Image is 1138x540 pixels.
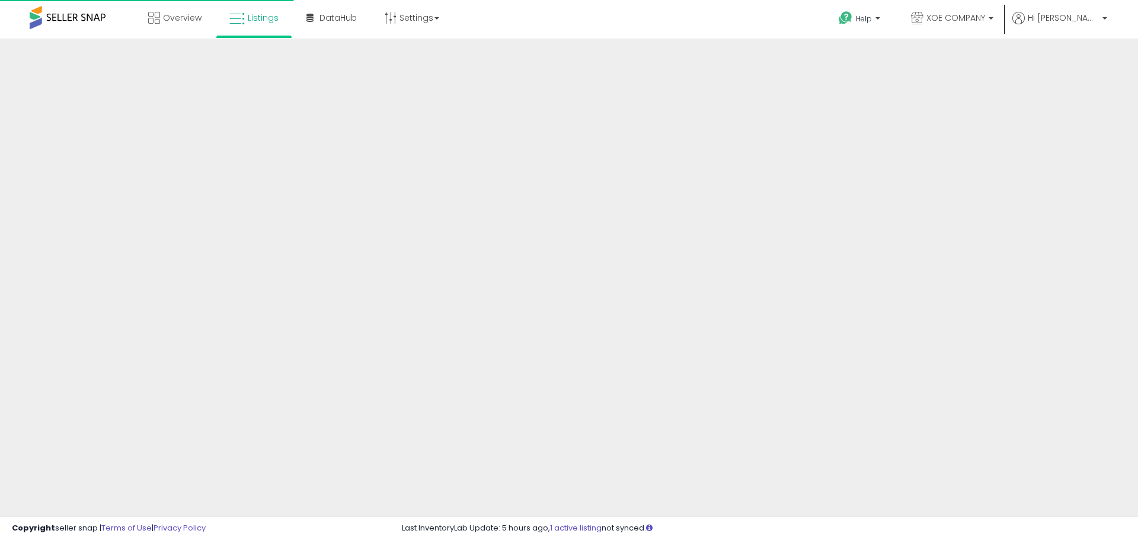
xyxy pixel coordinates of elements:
[101,522,152,533] a: Terms of Use
[12,522,55,533] strong: Copyright
[1028,12,1099,24] span: Hi [PERSON_NAME]
[248,12,279,24] span: Listings
[550,522,602,533] a: 1 active listing
[1012,12,1107,39] a: Hi [PERSON_NAME]
[154,522,206,533] a: Privacy Policy
[12,523,206,534] div: seller snap | |
[163,12,202,24] span: Overview
[402,523,1126,534] div: Last InventoryLab Update: 5 hours ago, not synced.
[646,524,653,532] i: Click here to read more about un-synced listings.
[856,14,872,24] span: Help
[926,12,985,24] span: XOE COMPANY
[319,12,357,24] span: DataHub
[829,2,892,39] a: Help
[838,11,853,25] i: Get Help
